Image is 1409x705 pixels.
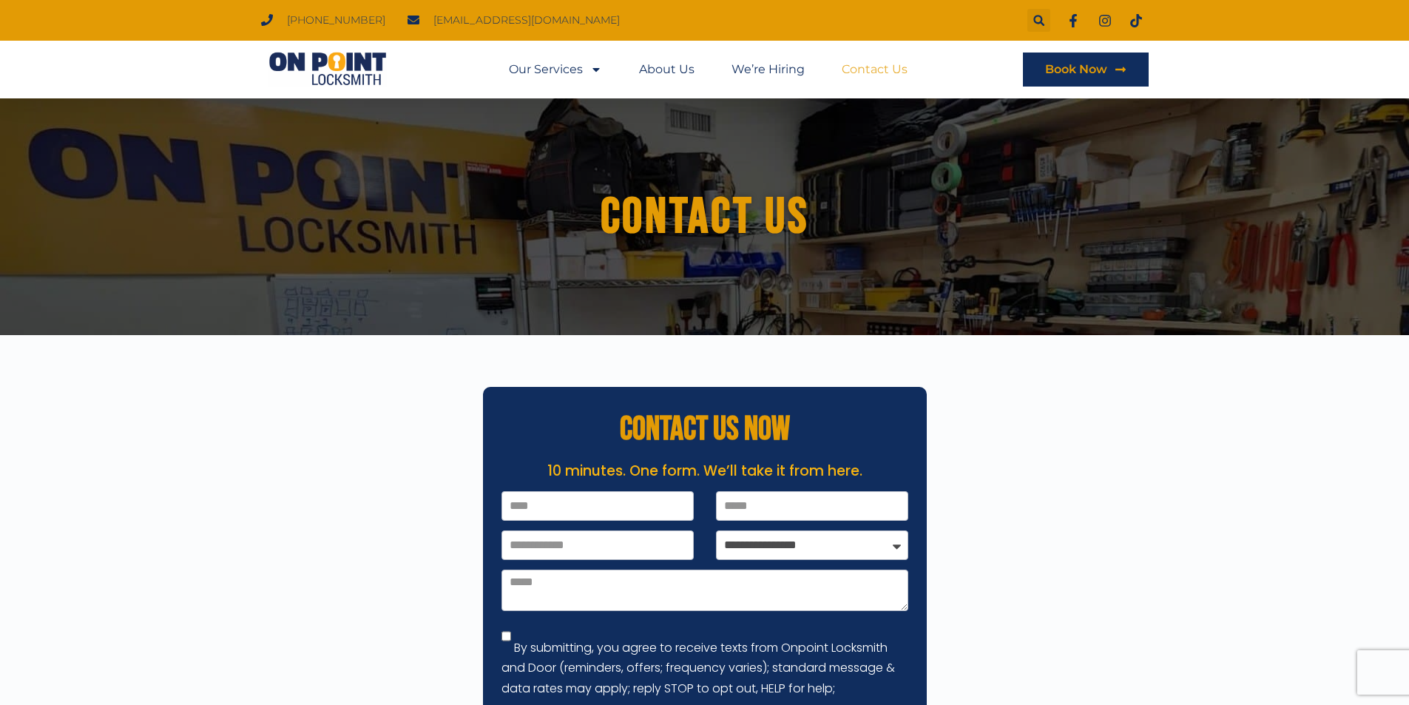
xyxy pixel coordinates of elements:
[490,413,919,446] h2: CONTACT US NOW
[842,53,908,87] a: Contact Us
[639,53,695,87] a: About Us
[490,461,919,482] p: 10 minutes. One form. We’ll take it from here.
[291,189,1119,245] h1: Contact us
[501,639,895,696] label: By submitting, you agree to receive texts from Onpoint Locksmith and Door (reminders, offers; fre...
[731,53,805,87] a: We’re Hiring
[283,10,385,30] span: [PHONE_NUMBER]
[1045,64,1107,75] span: Book Now
[509,53,602,87] a: Our Services
[1023,53,1149,87] a: Book Now
[509,53,908,87] nav: Menu
[430,10,620,30] span: [EMAIL_ADDRESS][DOMAIN_NAME]
[1027,9,1050,32] div: Search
